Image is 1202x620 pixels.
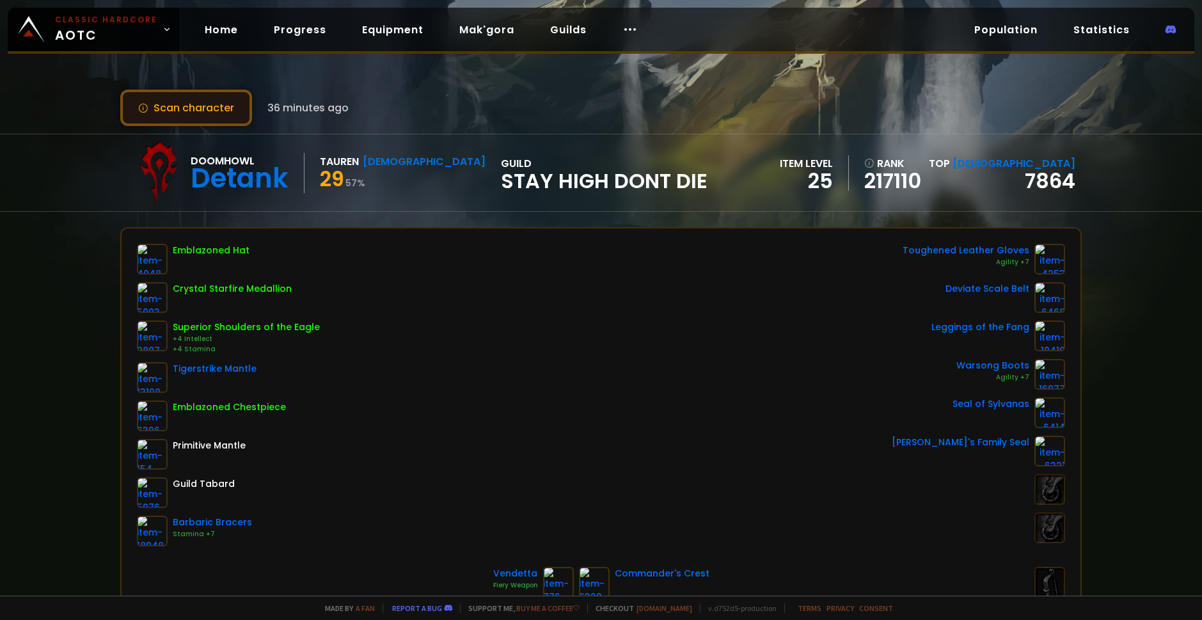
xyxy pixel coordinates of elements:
div: Agility +7 [956,372,1029,383]
a: Mak'gora [449,17,525,43]
span: Stay High Dont Die [501,171,708,191]
div: Vendetta [493,567,538,580]
a: 217110 [864,171,921,191]
div: Barbaric Bracers [173,516,252,529]
a: Guilds [540,17,597,43]
span: 29 [320,164,344,193]
span: [DEMOGRAPHIC_DATA] [953,156,1075,171]
a: Statistics [1063,17,1140,43]
span: 36 minutes ago [267,100,349,116]
div: Emblazoned Chestpiece [173,401,286,414]
img: item-6414 [1034,397,1065,428]
a: Consent [859,603,893,613]
div: Top [929,155,1075,171]
a: Progress [264,17,336,43]
div: Leggings of the Fang [931,321,1029,334]
div: Emblazoned Hat [173,244,249,257]
div: 25 [780,171,833,191]
div: Primitive Mantle [173,439,246,452]
img: item-6321 [1034,436,1065,466]
img: item-776 [543,567,574,598]
a: Classic HardcoreAOTC [8,8,179,51]
span: Support me, [460,603,580,613]
a: [DOMAIN_NAME] [637,603,692,613]
img: item-5976 [137,477,168,508]
div: guild [501,155,708,191]
a: Report a bug [392,603,442,613]
a: Population [964,17,1048,43]
div: Guild Tabard [173,477,235,491]
img: item-154 [137,439,168,470]
div: Crystal Starfire Medallion [173,282,292,296]
div: Stamina +7 [173,529,252,539]
span: v. d752d5 - production [700,603,777,613]
span: Checkout [587,603,692,613]
button: Scan character [120,90,252,126]
div: Agility +7 [903,257,1029,267]
img: item-6468 [1034,282,1065,313]
span: Made by [317,603,375,613]
div: Doomhowl [191,153,289,169]
div: +4 Intellect [173,334,320,344]
img: item-16977 [1034,359,1065,390]
div: +4 Stamina [173,344,320,354]
img: item-9807 [137,321,168,351]
div: Toughened Leather Gloves [903,244,1029,257]
img: item-18948 [137,516,168,546]
img: item-5003 [137,282,168,313]
img: item-4253 [1034,244,1065,274]
a: Privacy [826,603,854,613]
div: Tauren [320,154,359,170]
div: Tigerstrike Mantle [173,362,257,376]
small: 57 % [345,177,365,189]
img: item-6396 [137,401,168,431]
div: item level [780,155,833,171]
div: Commander's Crest [615,567,709,580]
span: AOTC [55,14,157,45]
div: Superior Shoulders of the Eagle [173,321,320,334]
div: Warsong Boots [956,359,1029,372]
img: item-6320 [579,567,610,598]
div: rank [864,155,921,171]
a: Buy me a coffee [516,603,580,613]
img: item-4048 [137,244,168,274]
img: item-13108 [137,362,168,393]
a: Terms [798,603,821,613]
div: [PERSON_NAME]'s Family Seal [892,436,1029,449]
div: Detank [191,169,289,188]
div: Seal of Sylvanas [953,397,1029,411]
a: a fan [356,603,375,613]
small: Classic Hardcore [55,14,157,26]
div: Deviate Scale Belt [945,282,1029,296]
div: [DEMOGRAPHIC_DATA] [363,154,486,170]
a: 7864 [1025,166,1075,195]
a: Equipment [352,17,434,43]
img: item-10410 [1034,321,1065,351]
a: Home [194,17,248,43]
div: Fiery Weapon [493,580,538,591]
